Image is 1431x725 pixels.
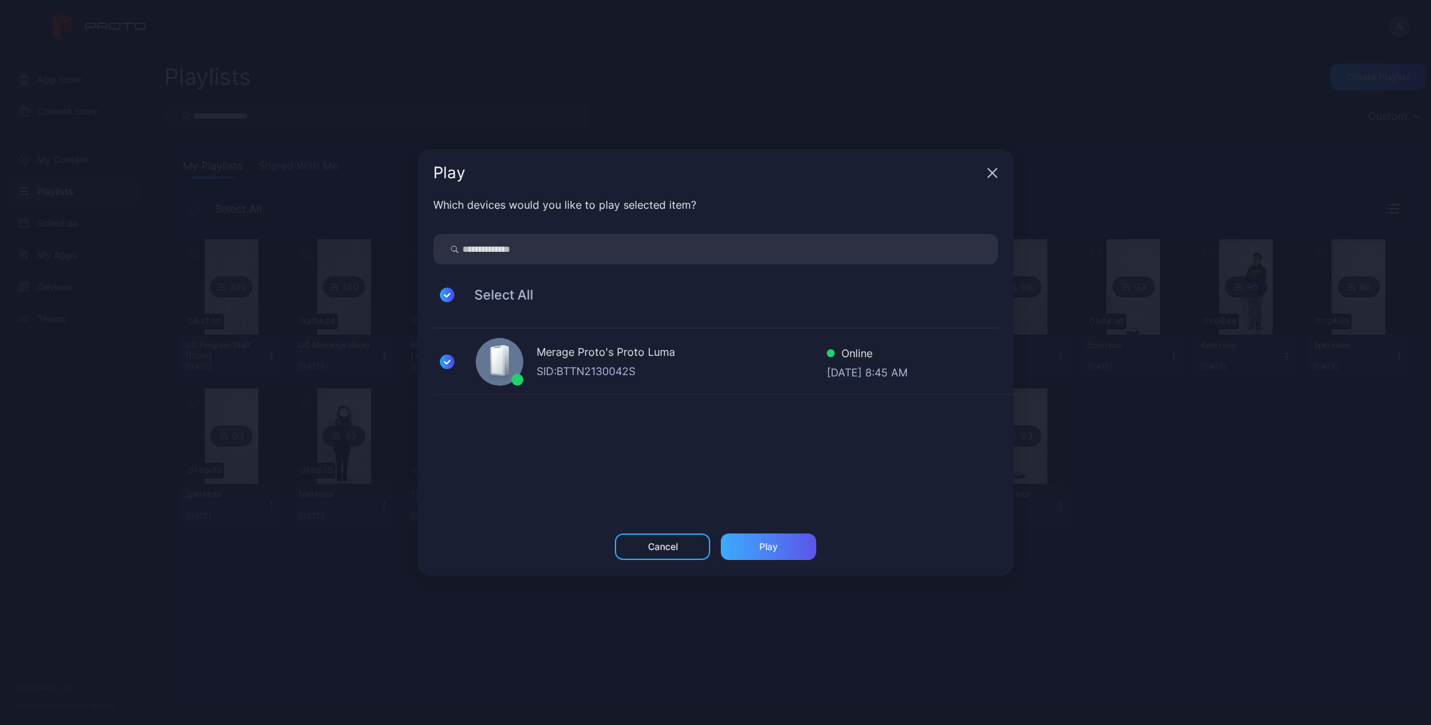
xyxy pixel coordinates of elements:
[461,287,533,303] span: Select All
[827,364,908,378] div: [DATE] 8:45 AM
[433,197,998,213] div: Which devices would you like to play selected item?
[759,541,778,552] div: Play
[648,541,678,552] div: Cancel
[615,533,710,560] button: Cancel
[537,363,827,379] div: SID: BTTN2130042S
[827,345,908,364] div: Online
[721,533,816,560] button: Play
[433,165,982,181] div: Play
[537,344,827,363] div: Merage Proto's Proto Luma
